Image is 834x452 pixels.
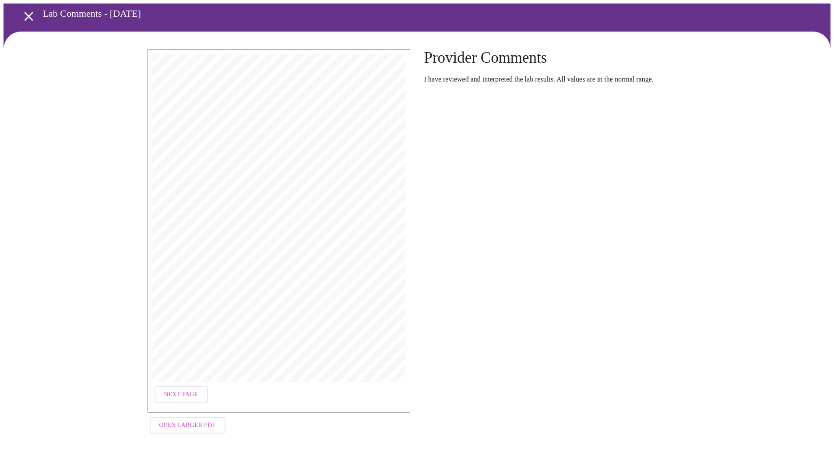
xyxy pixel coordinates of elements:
p: I have reviewed and interpreted the lab results. All values are in the normal range. [424,75,687,83]
button: Open Larger PDF [150,417,225,434]
h4: Provider Comments [424,49,687,67]
button: Next Page [155,386,208,403]
h3: Lab Comments - [DATE] [43,8,785,19]
span: Open Larger PDF [159,420,216,431]
button: open drawer [16,4,42,29]
span: Next Page [164,389,198,400]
